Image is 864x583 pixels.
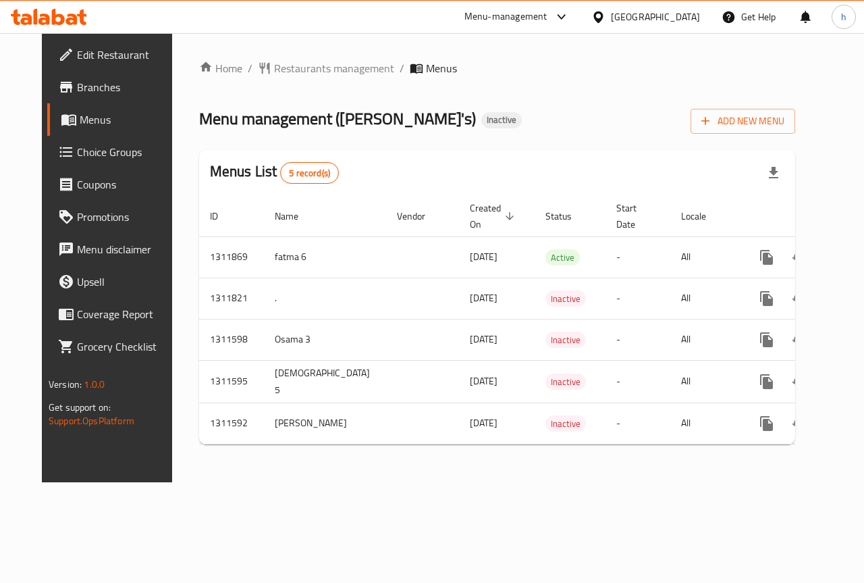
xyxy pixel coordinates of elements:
[397,208,443,224] span: Vendor
[605,319,670,360] td: -
[47,103,186,136] a: Menus
[670,236,740,278] td: All
[80,111,175,128] span: Menus
[264,403,386,444] td: [PERSON_NAME]
[77,176,175,193] span: Coupons
[470,414,497,432] span: [DATE]
[77,338,175,355] span: Grocery Checklist
[47,201,186,233] a: Promotions
[470,330,497,348] span: [DATE]
[258,60,394,76] a: Restaurants management
[545,415,586,432] div: Inactive
[751,282,783,315] button: more
[470,289,497,307] span: [DATE]
[611,9,700,24] div: [GEOGRAPHIC_DATA]
[545,332,586,348] span: Inactive
[783,365,815,398] button: Change Status
[783,241,815,274] button: Change Status
[481,114,522,126] span: Inactive
[275,208,316,224] span: Name
[47,233,186,265] a: Menu disclaimer
[464,9,547,25] div: Menu-management
[199,319,264,360] td: 1311598
[47,330,186,363] a: Grocery Checklist
[199,403,264,444] td: 1311592
[77,47,175,63] span: Edit Restaurant
[47,71,186,103] a: Branches
[783,324,815,356] button: Change Status
[841,9,846,24] span: h
[470,372,497,390] span: [DATE]
[605,403,670,444] td: -
[199,60,795,76] nav: breadcrumb
[751,324,783,356] button: more
[545,374,586,390] div: Inactive
[49,412,134,430] a: Support.OpsPlatform
[701,113,784,130] span: Add New Menu
[199,60,242,76] a: Home
[545,291,586,307] span: Inactive
[783,407,815,440] button: Change Status
[545,290,586,307] div: Inactive
[605,236,670,278] td: -
[77,144,175,160] span: Choice Groups
[751,241,783,274] button: more
[681,208,724,224] span: Locale
[545,208,589,224] span: Status
[77,79,175,95] span: Branches
[199,103,476,134] span: Menu management ( [PERSON_NAME]'s )
[751,365,783,398] button: more
[77,241,175,257] span: Menu disclaimer
[47,168,186,201] a: Coupons
[248,60,252,76] li: /
[481,112,522,128] div: Inactive
[470,200,518,232] span: Created On
[545,249,580,265] div: Active
[670,360,740,403] td: All
[545,250,580,265] span: Active
[264,360,386,403] td: [DEMOGRAPHIC_DATA] 5
[545,416,586,432] span: Inactive
[281,167,338,180] span: 5 record(s)
[199,360,264,403] td: 1311595
[199,278,264,319] td: 1311821
[691,109,795,134] button: Add New Menu
[757,157,790,189] div: Export file
[605,278,670,319] td: -
[47,265,186,298] a: Upsell
[670,319,740,360] td: All
[84,376,105,393] span: 1.0.0
[47,39,186,71] a: Edit Restaurant
[49,376,82,393] span: Version:
[47,136,186,168] a: Choice Groups
[77,274,175,290] span: Upsell
[264,236,386,278] td: fatma 6
[77,209,175,225] span: Promotions
[670,278,740,319] td: All
[616,200,654,232] span: Start Date
[470,248,497,265] span: [DATE]
[280,162,339,184] div: Total records count
[783,282,815,315] button: Change Status
[77,306,175,322] span: Coverage Report
[670,403,740,444] td: All
[605,360,670,403] td: -
[545,374,586,390] span: Inactive
[210,208,236,224] span: ID
[199,236,264,278] td: 1311869
[264,278,386,319] td: .
[274,60,394,76] span: Restaurants management
[49,399,111,416] span: Get support on:
[426,60,457,76] span: Menus
[400,60,404,76] li: /
[264,319,386,360] td: Osama 3
[47,298,186,330] a: Coverage Report
[210,161,339,184] h2: Menus List
[751,407,783,440] button: more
